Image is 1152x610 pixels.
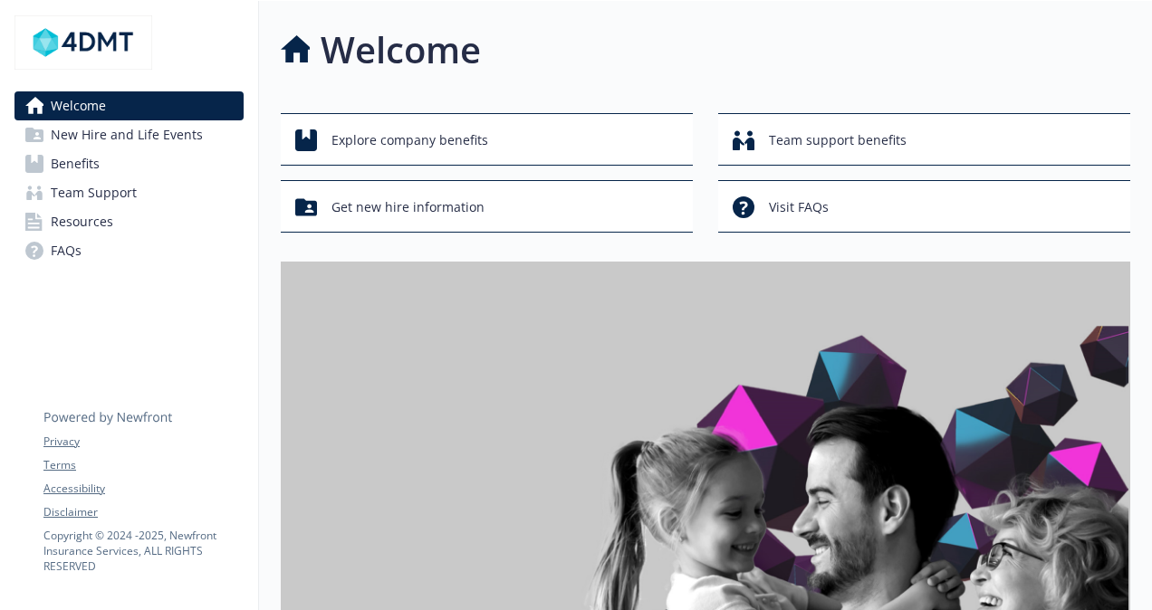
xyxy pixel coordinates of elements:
span: Resources [51,207,113,236]
a: Disclaimer [43,504,243,520]
button: Team support benefits [718,113,1130,166]
a: Accessibility [43,481,243,497]
span: Visit FAQs [769,190,829,224]
a: Terms [43,457,243,473]
a: FAQs [14,236,244,265]
a: Privacy [43,434,243,450]
button: Get new hire information [281,180,693,233]
span: New Hire and Life Events [51,120,203,149]
span: FAQs [51,236,82,265]
a: Resources [14,207,244,236]
a: New Hire and Life Events [14,120,244,149]
a: Welcome [14,91,244,120]
span: Explore company benefits [331,123,488,157]
span: Get new hire information [331,190,485,224]
p: Copyright © 2024 - 2025 , Newfront Insurance Services, ALL RIGHTS RESERVED [43,528,243,574]
a: Team Support [14,178,244,207]
span: Welcome [51,91,106,120]
button: Explore company benefits [281,113,693,166]
a: Benefits [14,149,244,178]
span: Benefits [51,149,100,178]
h1: Welcome [321,23,481,77]
button: Visit FAQs [718,180,1130,233]
span: Team support benefits [769,123,907,157]
span: Team Support [51,178,137,207]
